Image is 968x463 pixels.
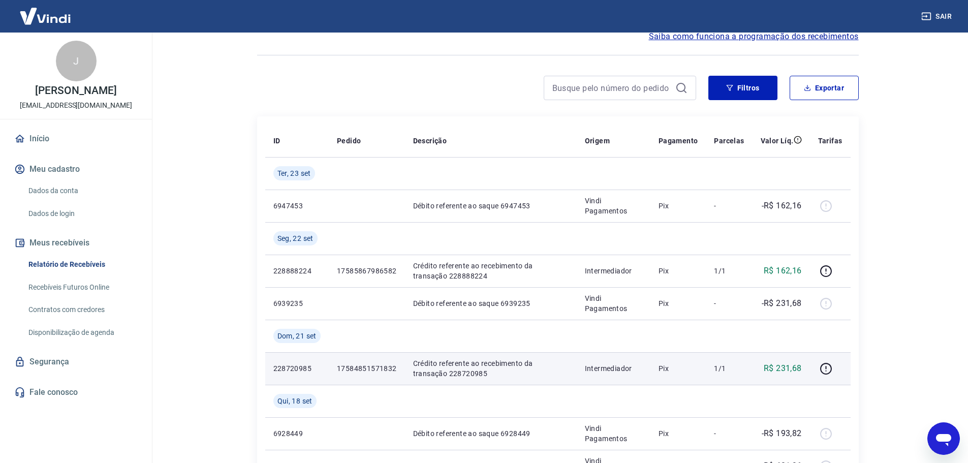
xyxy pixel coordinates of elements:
[413,428,569,439] p: Débito referente ao saque 6928449
[273,201,321,211] p: 6947453
[35,85,116,96] p: [PERSON_NAME]
[585,293,642,314] p: Vindi Pagamentos
[552,80,671,96] input: Busque pelo número do pedido
[20,100,132,111] p: [EMAIL_ADDRESS][DOMAIN_NAME]
[659,298,698,308] p: Pix
[762,427,802,440] p: -R$ 193,82
[714,363,744,374] p: 1/1
[273,136,280,146] p: ID
[714,298,744,308] p: -
[12,1,78,32] img: Vindi
[413,201,569,211] p: Débito referente ao saque 6947453
[24,203,140,224] a: Dados de login
[764,362,802,375] p: R$ 231,68
[24,322,140,343] a: Disponibilização de agenda
[764,265,802,277] p: R$ 162,16
[714,428,744,439] p: -
[12,232,140,254] button: Meus recebíveis
[12,158,140,180] button: Meu cadastro
[413,136,447,146] p: Descrição
[24,277,140,298] a: Recebíveis Futuros Online
[790,76,859,100] button: Exportar
[714,201,744,211] p: -
[585,363,642,374] p: Intermediador
[277,168,311,178] span: Ter, 23 set
[273,298,321,308] p: 6939235
[277,396,313,406] span: Qui, 18 set
[277,233,314,243] span: Seg, 22 set
[659,363,698,374] p: Pix
[413,261,569,281] p: Crédito referente ao recebimento da transação 228888224
[659,266,698,276] p: Pix
[649,30,859,43] a: Saiba como funciona a programação dos recebimentos
[585,196,642,216] p: Vindi Pagamentos
[659,428,698,439] p: Pix
[337,136,361,146] p: Pedido
[714,266,744,276] p: 1/1
[56,41,97,81] div: J
[714,136,744,146] p: Parcelas
[708,76,777,100] button: Filtros
[12,381,140,404] a: Fale conosco
[762,200,802,212] p: -R$ 162,16
[659,201,698,211] p: Pix
[761,136,794,146] p: Valor Líq.
[12,128,140,150] a: Início
[337,266,397,276] p: 17585867986582
[585,136,610,146] p: Origem
[659,136,698,146] p: Pagamento
[273,363,321,374] p: 228720985
[762,297,802,310] p: -R$ 231,68
[273,428,321,439] p: 6928449
[585,423,642,444] p: Vindi Pagamentos
[413,298,569,308] p: Débito referente ao saque 6939235
[818,136,842,146] p: Tarifas
[927,422,960,455] iframe: Botão para abrir a janela de mensagens
[413,358,569,379] p: Crédito referente ao recebimento da transação 228720985
[12,351,140,373] a: Segurança
[337,363,397,374] p: 17584851571832
[24,180,140,201] a: Dados da conta
[585,266,642,276] p: Intermediador
[24,254,140,275] a: Relatório de Recebíveis
[24,299,140,320] a: Contratos com credores
[273,266,321,276] p: 228888224
[919,7,956,26] button: Sair
[277,331,317,341] span: Dom, 21 set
